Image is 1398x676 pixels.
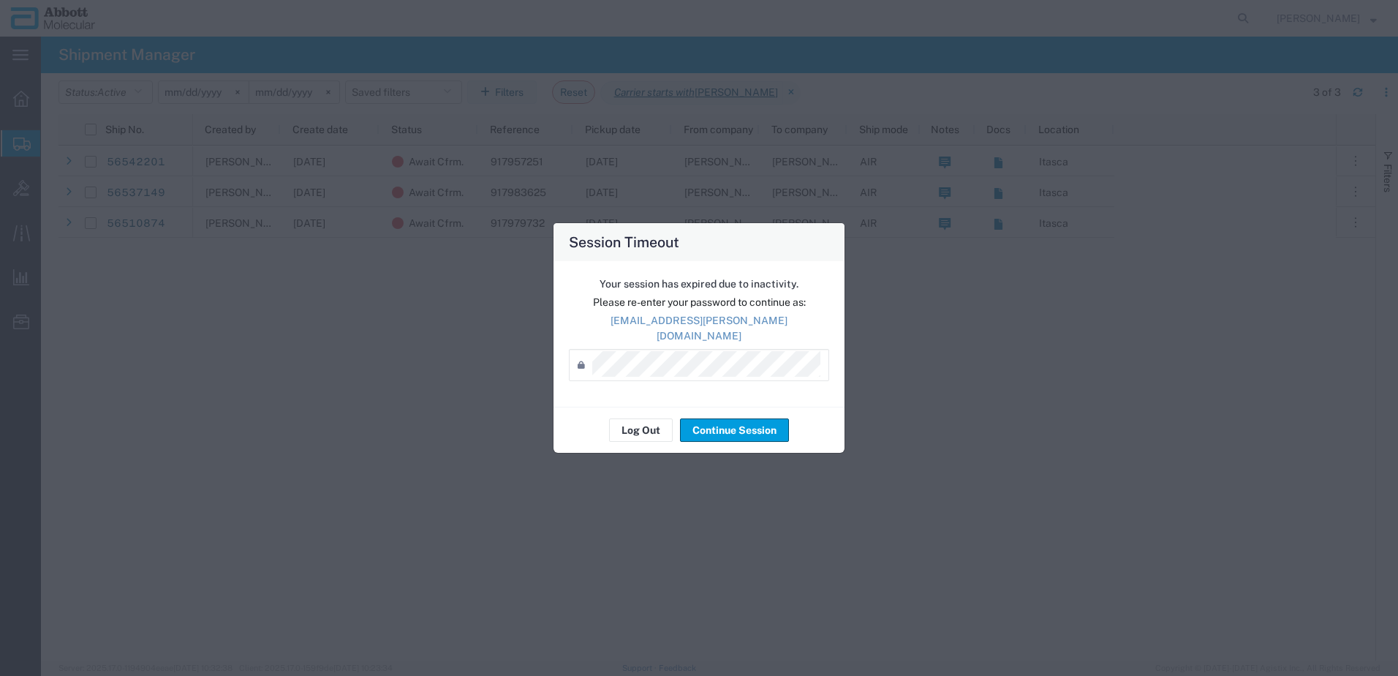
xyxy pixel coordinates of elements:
button: Log Out [609,418,673,442]
p: Your session has expired due to inactivity. [569,277,829,292]
p: Please re-enter your password to continue as: [569,295,829,310]
h4: Session Timeout [569,231,679,252]
p: [EMAIL_ADDRESS][PERSON_NAME][DOMAIN_NAME] [569,313,829,344]
button: Continue Session [680,418,789,442]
